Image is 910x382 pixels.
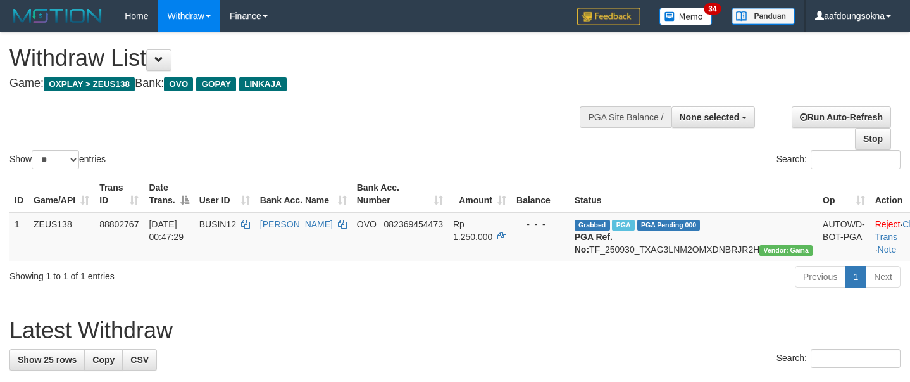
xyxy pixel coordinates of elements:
span: OVO [164,77,193,91]
a: Copy [84,349,123,371]
label: Show entries [9,150,106,169]
span: OVO [357,219,377,229]
div: PGA Site Balance / [580,106,671,128]
th: Bank Acc. Number: activate to sort column ascending [352,176,448,212]
span: [DATE] 00:47:29 [149,219,184,242]
a: Run Auto-Refresh [792,106,891,128]
select: Showentries [32,150,79,169]
label: Search: [776,150,901,169]
th: Amount: activate to sort column ascending [448,176,511,212]
img: Button%20Memo.svg [659,8,713,25]
span: Vendor URL: https://trx31.1velocity.biz [759,245,813,256]
img: panduan.png [732,8,795,25]
a: 1 [845,266,866,288]
span: LINKAJA [239,77,287,91]
span: OXPLAY > ZEUS138 [44,77,135,91]
span: GOPAY [196,77,236,91]
a: Next [866,266,901,288]
h1: Withdraw List [9,46,594,71]
div: Showing 1 to 1 of 1 entries [9,265,370,283]
span: 88802767 [99,219,139,229]
img: MOTION_logo.png [9,6,106,25]
span: CSV [130,355,149,365]
a: Show 25 rows [9,349,85,371]
a: Note [878,245,897,255]
span: Copy 082369454473 to clipboard [384,219,443,229]
span: 34 [704,3,721,15]
b: PGA Ref. No: [575,232,613,255]
th: Op: activate to sort column ascending [818,176,870,212]
a: CSV [122,349,157,371]
a: [PERSON_NAME] [260,219,333,229]
img: Feedback.jpg [577,8,640,25]
h4: Game: Bank: [9,77,594,90]
th: Status [570,176,818,212]
td: 1 [9,212,28,261]
span: None selected [680,112,740,122]
label: Search: [776,349,901,368]
th: Date Trans.: activate to sort column descending [144,176,194,212]
a: Reject [875,219,901,229]
a: Previous [795,266,845,288]
input: Search: [811,349,901,368]
span: Show 25 rows [18,355,77,365]
span: Copy [92,355,115,365]
h1: Latest Withdraw [9,318,901,343]
th: User ID: activate to sort column ascending [194,176,255,212]
th: Trans ID: activate to sort column ascending [94,176,144,212]
td: ZEUS138 [28,212,94,261]
th: Game/API: activate to sort column ascending [28,176,94,212]
button: None selected [671,106,756,128]
th: ID [9,176,28,212]
td: AUTOWD-BOT-PGA [818,212,870,261]
div: - - - [516,218,564,231]
input: Search: [811,150,901,169]
a: Stop [855,128,891,150]
span: PGA Pending [637,220,701,231]
td: TF_250930_TXAG3LNM2OMXDNBRJR2H [570,212,818,261]
span: Rp 1.250.000 [453,219,492,242]
span: Marked by aafsreyleap [612,220,634,231]
span: BUSIN12 [199,219,236,229]
span: Grabbed [575,220,610,231]
th: Bank Acc. Name: activate to sort column ascending [255,176,352,212]
th: Balance [511,176,570,212]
